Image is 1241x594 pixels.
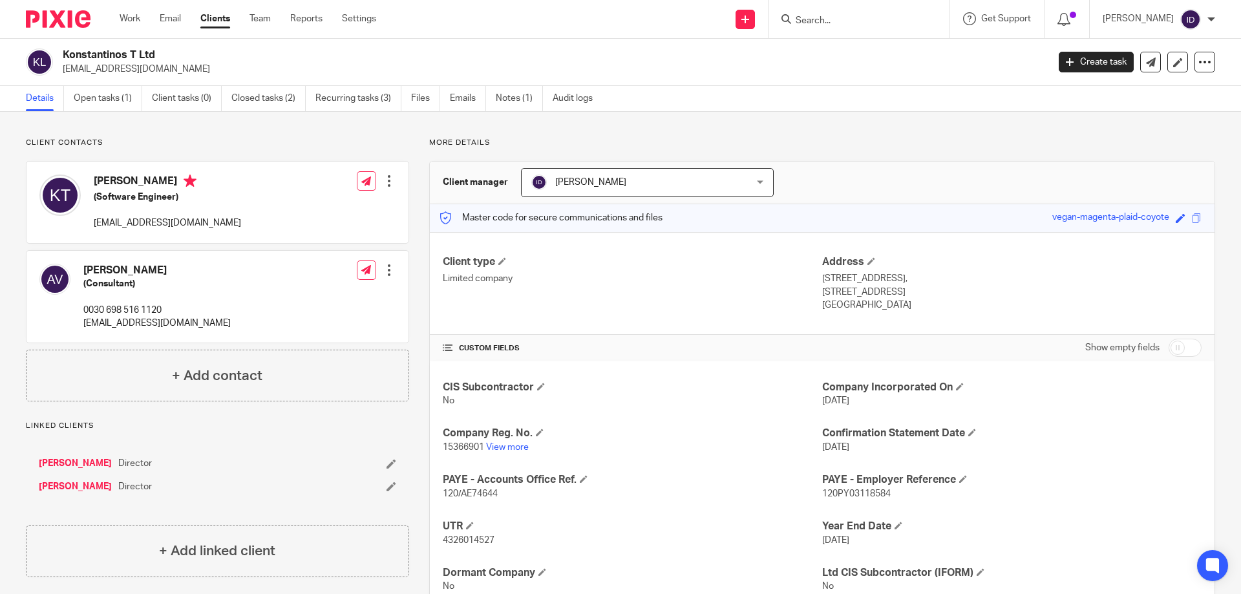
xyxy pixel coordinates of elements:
[981,14,1031,23] span: Get Support
[290,12,323,25] a: Reports
[160,12,181,25] a: Email
[553,86,602,111] a: Audit logs
[118,457,152,470] span: Director
[443,582,454,591] span: No
[94,175,241,191] h4: [PERSON_NAME]
[822,396,849,405] span: [DATE]
[1180,9,1201,30] img: svg%3E
[39,457,112,470] a: [PERSON_NAME]
[450,86,486,111] a: Emails
[822,255,1202,269] h4: Address
[39,480,112,493] a: [PERSON_NAME]
[74,86,142,111] a: Open tasks (1)
[184,175,196,187] i: Primary
[83,264,231,277] h4: [PERSON_NAME]
[822,473,1202,487] h4: PAYE - Employer Reference
[429,138,1215,148] p: More details
[94,191,241,204] h5: (Software Engineer)
[94,217,241,229] p: [EMAIL_ADDRESS][DOMAIN_NAME]
[496,86,543,111] a: Notes (1)
[443,176,508,189] h3: Client manager
[120,12,140,25] a: Work
[822,272,1202,285] p: [STREET_ADDRESS],
[443,566,822,580] h4: Dormant Company
[342,12,376,25] a: Settings
[822,299,1202,312] p: [GEOGRAPHIC_DATA]
[443,536,494,545] span: 4326014527
[26,48,53,76] img: svg%3E
[172,366,262,386] h4: + Add contact
[443,520,822,533] h4: UTR
[822,381,1202,394] h4: Company Incorporated On
[555,178,626,187] span: [PERSON_NAME]
[118,480,152,493] span: Director
[26,10,90,28] img: Pixie
[39,264,70,295] img: svg%3E
[443,473,822,487] h4: PAYE - Accounts Office Ref.
[443,381,822,394] h4: CIS Subcontractor
[794,16,911,27] input: Search
[1085,341,1160,354] label: Show empty fields
[1103,12,1174,25] p: [PERSON_NAME]
[1059,52,1134,72] a: Create task
[822,566,1202,580] h4: Ltd CIS Subcontractor (IFORM)
[531,175,547,190] img: svg%3E
[26,86,64,111] a: Details
[443,396,454,405] span: No
[63,63,1039,76] p: [EMAIL_ADDRESS][DOMAIN_NAME]
[1052,211,1169,226] div: vegan-magenta-plaid-coyote
[443,443,484,452] span: 15366901
[83,277,231,290] h5: (Consultant)
[486,443,529,452] a: View more
[822,582,834,591] span: No
[249,12,271,25] a: Team
[26,138,409,148] p: Client contacts
[822,286,1202,299] p: [STREET_ADDRESS]
[443,272,822,285] p: Limited company
[411,86,440,111] a: Files
[443,343,822,354] h4: CUSTOM FIELDS
[822,536,849,545] span: [DATE]
[231,86,306,111] a: Closed tasks (2)
[822,520,1202,533] h4: Year End Date
[822,443,849,452] span: [DATE]
[39,175,81,216] img: svg%3E
[822,489,891,498] span: 120PY03118584
[83,317,231,330] p: [EMAIL_ADDRESS][DOMAIN_NAME]
[200,12,230,25] a: Clients
[443,489,498,498] span: 120/AE74644
[26,421,409,431] p: Linked clients
[63,48,844,62] h2: Konstantinos T Ltd
[83,304,231,317] p: 0030 698 516 1120
[159,541,275,561] h4: + Add linked client
[443,255,822,269] h4: Client type
[440,211,663,224] p: Master code for secure communications and files
[152,86,222,111] a: Client tasks (0)
[822,427,1202,440] h4: Confirmation Statement Date
[315,86,401,111] a: Recurring tasks (3)
[443,427,822,440] h4: Company Reg. No.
